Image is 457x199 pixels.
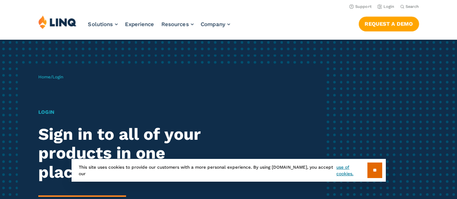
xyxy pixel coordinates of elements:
[161,21,194,27] a: Resources
[201,21,225,27] span: Company
[52,74,63,79] span: Login
[38,74,63,79] span: /
[406,4,419,9] span: Search
[38,74,51,79] a: Home
[336,164,367,177] a: use of cookies.
[88,15,230,39] nav: Primary Navigation
[161,21,189,27] span: Resources
[125,21,154,27] a: Experience
[88,21,113,27] span: Solutions
[400,4,419,9] button: Open Search Bar
[359,15,419,31] nav: Button Navigation
[359,17,419,31] a: Request a Demo
[38,15,77,29] img: LINQ | K‑12 Software
[349,4,372,9] a: Support
[38,125,214,182] h2: Sign in to all of your products in one place.
[38,108,214,116] h1: Login
[72,159,386,182] div: This site uses cookies to provide our customers with a more personal experience. By using [DOMAIN...
[88,21,118,27] a: Solutions
[378,4,395,9] a: Login
[201,21,230,27] a: Company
